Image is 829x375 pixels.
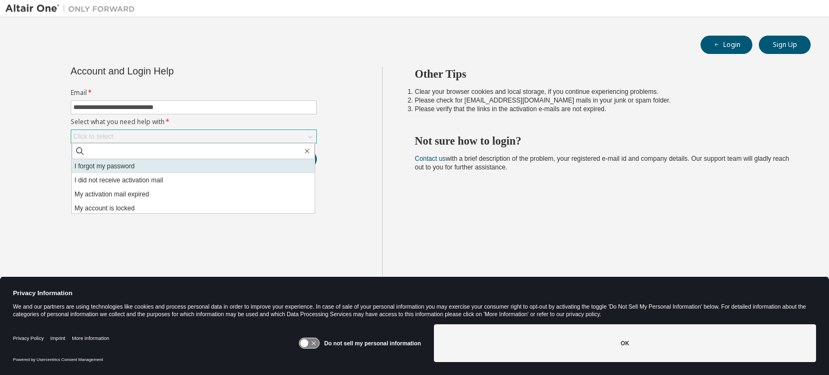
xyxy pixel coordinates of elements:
a: Contact us [415,155,446,162]
label: Select what you need help with [71,118,317,126]
button: Sign Up [759,36,811,54]
li: Please check for [EMAIL_ADDRESS][DOMAIN_NAME] mails in your junk or spam folder. [415,96,792,105]
div: Account and Login Help [71,67,268,76]
h2: Other Tips [415,67,792,81]
li: I forgot my password [72,159,315,173]
label: Email [71,88,317,97]
div: Click to select [73,132,113,141]
button: Login [701,36,752,54]
img: Altair One [5,3,140,14]
div: Click to select [71,130,316,143]
li: Clear your browser cookies and local storage, if you continue experiencing problems. [415,87,792,96]
h2: Not sure how to login? [415,134,792,148]
span: with a brief description of the problem, your registered e-mail id and company details. Our suppo... [415,155,790,171]
li: Please verify that the links in the activation e-mails are not expired. [415,105,792,113]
